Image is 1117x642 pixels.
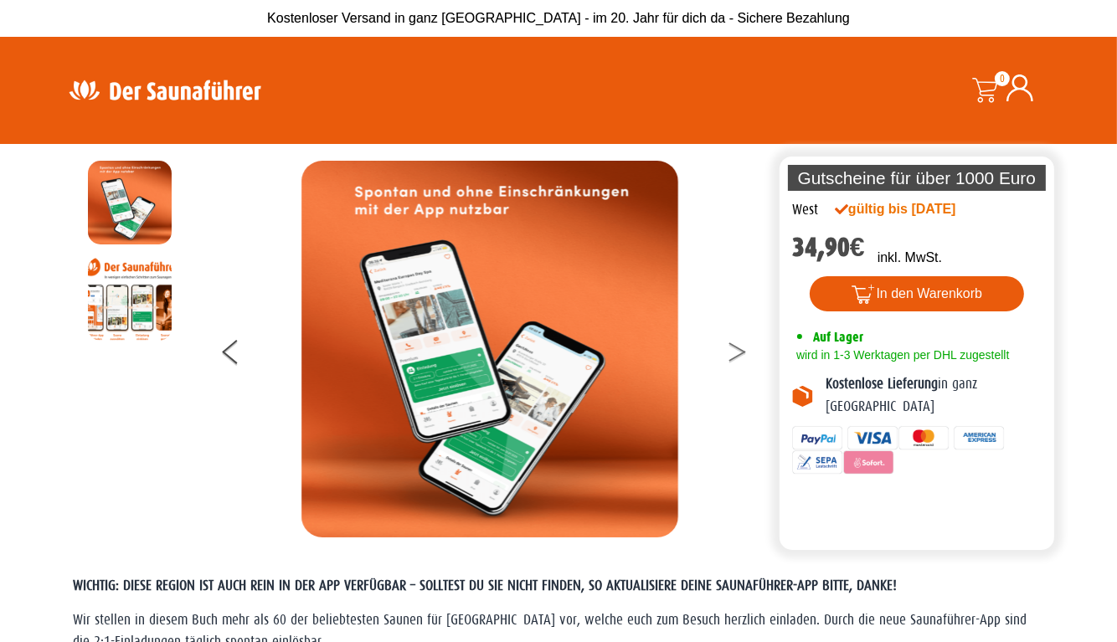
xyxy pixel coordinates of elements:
span: WICHTIG: DIESE REGION IST AUCH REIN IN DER APP VERFÜGBAR – SOLLTEST DU SIE NICHT FINDEN, SO AKTUA... [73,578,897,593]
span: € [850,232,865,263]
div: West [792,199,818,221]
span: Kostenloser Versand in ganz [GEOGRAPHIC_DATA] - im 20. Jahr für dich da - Sichere Bezahlung [267,11,850,25]
img: MOCKUP-iPhone_regional [88,161,172,244]
p: inkl. MwSt. [878,248,942,268]
img: MOCKUP-iPhone_regional [301,161,678,537]
bdi: 34,90 [792,232,865,263]
img: Anleitung7tn [88,257,172,341]
span: wird in 1-3 Werktagen per DHL zugestellt [792,348,1009,362]
b: Kostenlose Lieferung [826,376,938,392]
span: 0 [995,71,1010,86]
p: in ganz [GEOGRAPHIC_DATA] [826,373,1042,418]
div: gültig bis [DATE] [835,199,992,219]
span: Auf Lager [813,329,863,345]
button: In den Warenkorb [810,276,1025,311]
p: Gutscheine für über 1000 Euro [788,165,1046,191]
